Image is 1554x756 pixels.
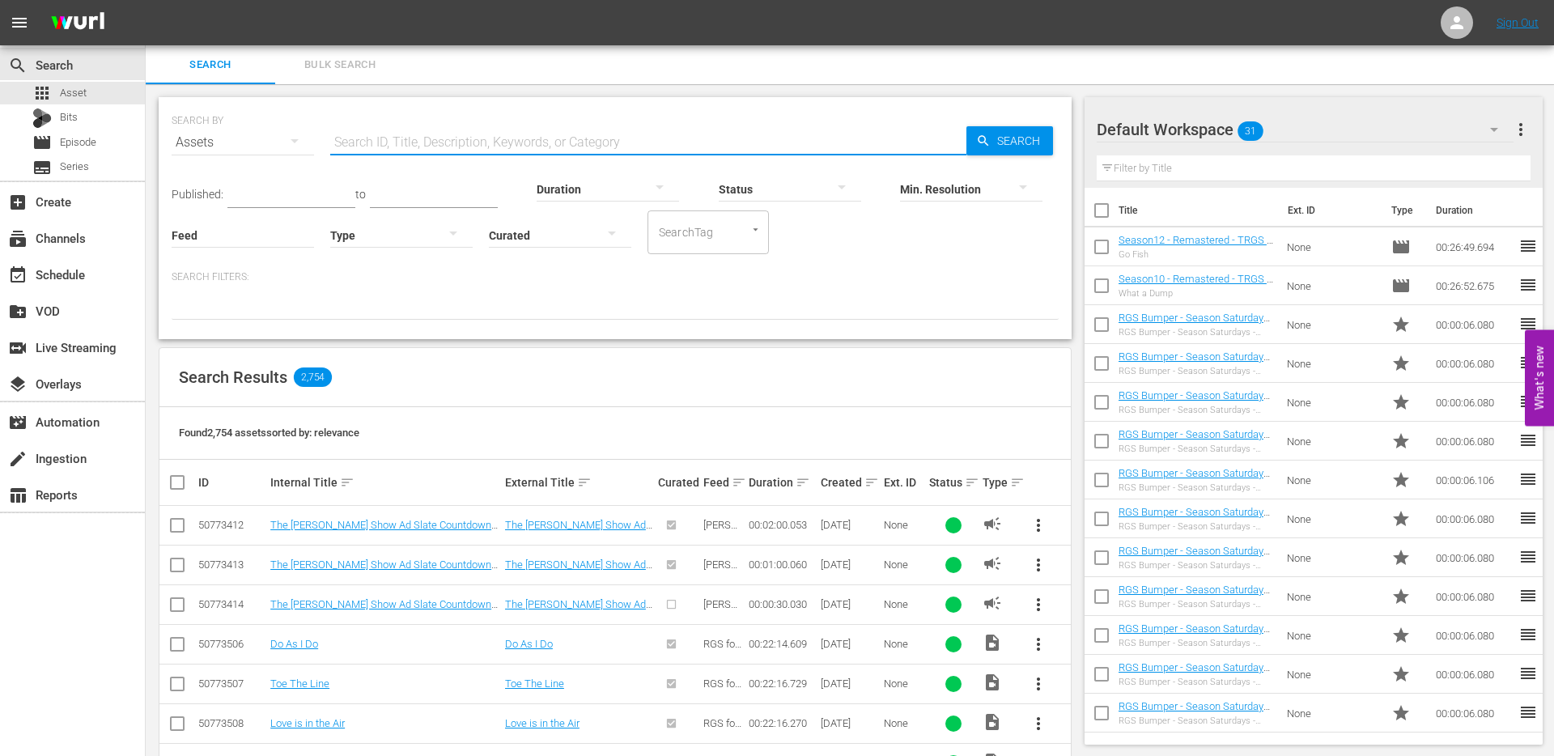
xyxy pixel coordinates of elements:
[1511,120,1531,139] span: more_vert
[60,134,96,151] span: Episode
[1119,700,1270,724] a: RGS Bumper - Season Saturdays - Episodes Just Keep Rolling
[796,475,810,490] span: sort
[749,677,816,690] div: 00:22:16.729
[1029,595,1048,614] span: more_vert
[8,193,28,212] span: Create
[1511,110,1531,149] button: more_vert
[748,222,763,237] button: Open
[1518,392,1538,411] span: reorder
[198,559,265,571] div: 50773413
[1429,655,1518,694] td: 00:00:06.080
[1278,188,1382,233] th: Ext. ID
[821,638,879,650] div: [DATE]
[1119,350,1270,375] a: RGS Bumper - Season Saturdays - Keep Your Duct Tape Handy
[1280,266,1386,305] td: None
[8,56,28,75] span: Search
[1280,655,1386,694] td: None
[991,126,1053,155] span: Search
[1119,249,1274,260] div: Go Fish
[577,475,592,490] span: sort
[821,677,879,690] div: [DATE]
[749,519,816,531] div: 00:02:00.053
[1391,237,1411,257] span: Episode
[270,519,498,543] a: The [PERSON_NAME] Show Ad Slate Countdown 2:00
[1029,674,1048,694] span: more_vert
[1119,521,1274,532] div: RGS Bumper - Season Saturdays - Every Episode In Order
[1029,555,1048,575] span: more_vert
[270,638,318,650] a: Do As I Do
[703,559,741,631] span: [PERSON_NAME] Channel Ad Slates
[32,158,52,177] span: Series
[821,473,879,492] div: Created
[8,413,28,432] span: Automation
[1426,188,1523,233] th: Duration
[1280,538,1386,577] td: None
[8,338,28,358] span: Live Streaming
[884,638,924,650] div: None
[1019,546,1058,584] button: more_vert
[1119,288,1274,299] div: What a Dump
[1280,383,1386,422] td: None
[1119,273,1273,297] a: Season10 - Remastered - TRGS - S10E03 - What a Dump
[505,677,564,690] a: Toe The Line
[1019,506,1058,545] button: more_vert
[505,559,652,583] a: The [PERSON_NAME] Show Ad Slate Countdown 1:00
[1518,353,1538,372] span: reorder
[1391,393,1411,412] span: Promo
[884,476,924,489] div: Ext. ID
[8,265,28,285] span: Schedule
[8,302,28,321] span: VOD
[505,598,652,622] a: The [PERSON_NAME] Show Ad Slate Countdown :30
[505,638,553,650] a: Do As I Do
[1119,405,1274,415] div: RGS Bumper - Season Saturdays - Hold onto your Hats - Continue Now
[1119,428,1270,465] a: RGS Bumper - Season Saturdays - Hold onto your hats - be right back
[270,717,345,729] a: Love is in the Air
[1391,470,1411,490] span: Promo
[198,476,265,489] div: ID
[198,677,265,690] div: 50773507
[1391,276,1411,295] span: Episode
[703,598,741,671] span: [PERSON_NAME] Channel Ad Slates
[270,598,498,622] a: The [PERSON_NAME] Show Ad Slate Countdown :30
[1119,584,1270,608] a: RGS Bumper - Season Saturdays - Digging Through the Archives
[884,717,924,729] div: None
[703,638,741,686] span: RGS for [PERSON_NAME]
[1119,327,1274,338] div: RGS Bumper - Season Saturdays - Starts Now
[198,717,265,729] div: 50773508
[355,188,366,201] span: to
[821,598,879,610] div: [DATE]
[1391,665,1411,684] span: Promo
[1429,616,1518,655] td: 00:00:06.080
[60,109,78,125] span: Bits
[821,519,879,531] div: [DATE]
[1097,107,1514,152] div: Default Workspace
[505,473,653,492] div: External Title
[1391,626,1411,645] span: Promo
[172,188,223,201] span: Published:
[1518,469,1538,489] span: reorder
[1518,275,1538,295] span: reorder
[983,633,1002,652] span: Video
[172,270,1059,284] p: Search Filters:
[285,56,395,74] span: Bulk Search
[270,473,500,492] div: Internal Title
[198,598,265,610] div: 50773414
[1019,625,1058,664] button: more_vert
[1429,227,1518,266] td: 00:26:49.694
[884,677,924,690] div: None
[1518,431,1538,450] span: reorder
[155,56,265,74] span: Search
[39,4,117,42] img: ans4CAIJ8jUAAAAAAAAAAAAAAAAAAAAAAAAgQb4GAAAAAAAAAAAAAAAAAAAAAAAAJMjXAAAAAAAAAAAAAAAAAAAAAAAAgAT5G...
[821,717,879,729] div: [DATE]
[198,519,265,531] div: 50773412
[983,473,1014,492] div: Type
[1119,661,1270,686] a: RGS Bumper - Season Saturdays - We'll Be Back with Duct Tape
[1497,16,1539,29] a: Sign Out
[1119,467,1270,491] a: RGS Bumper - Season Saturdays - We'll Be Right Back
[966,126,1053,155] button: Search
[179,427,359,439] span: Found 2,754 assets sorted by: relevance
[1391,587,1411,606] span: Promo
[1391,431,1411,451] span: Promo
[32,83,52,103] span: Asset
[1280,694,1386,733] td: None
